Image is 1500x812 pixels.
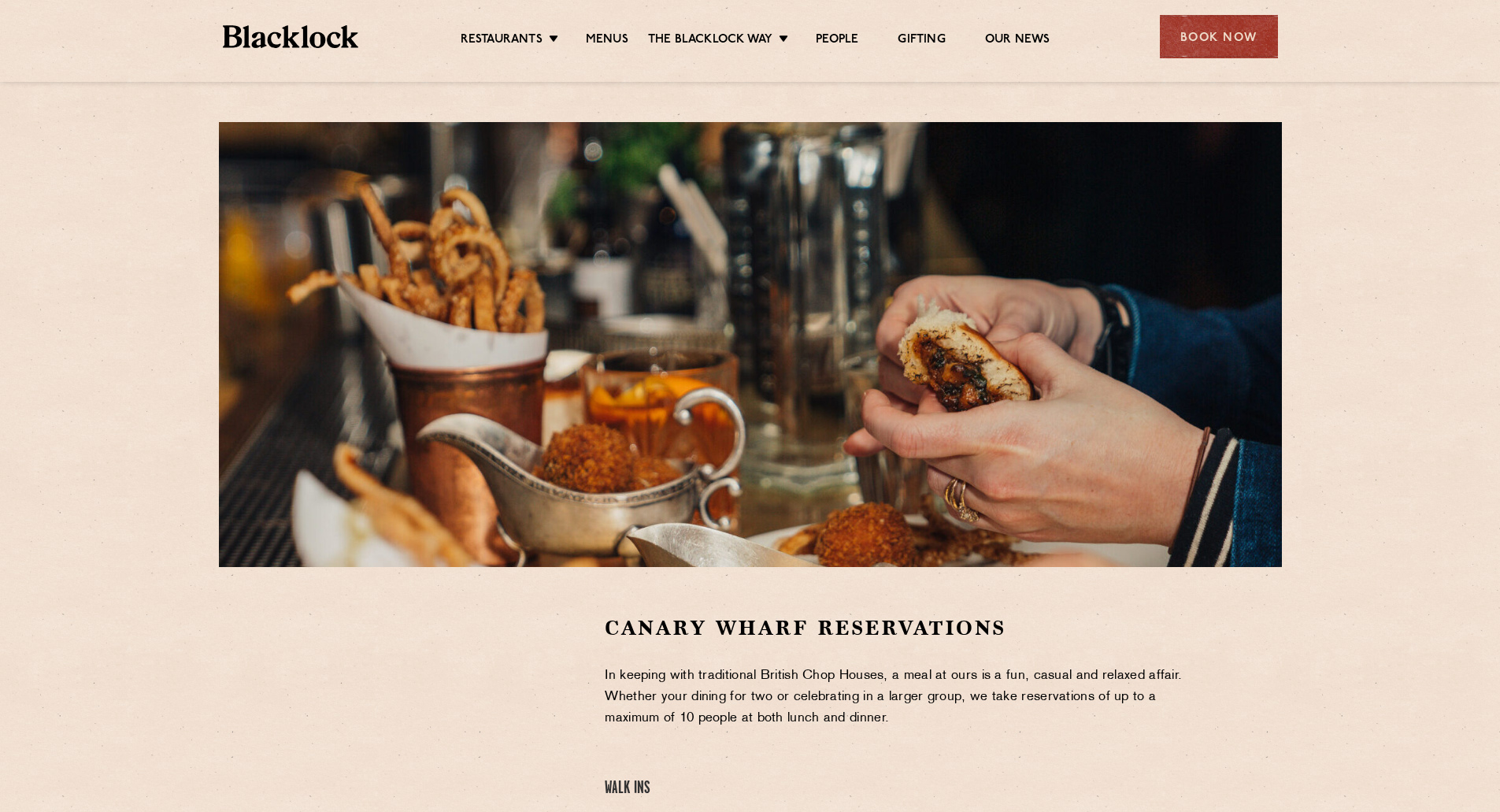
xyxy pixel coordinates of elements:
div: Book Now [1160,15,1278,58]
a: Restaurants [461,32,543,50]
p: In keeping with traditional British Chop Houses, a meal at ours is a fun, casual and relaxed affa... [605,666,1209,729]
a: Gifting [898,32,945,50]
h4: Walk Ins [605,778,1209,799]
a: People [816,32,858,50]
a: The Blacklock Way [648,32,772,50]
h2: Canary Wharf Reservations [605,614,1209,642]
a: Menus [586,32,628,50]
a: Our News [985,32,1050,50]
img: BL_Textured_Logo-footer-cropped.svg [223,25,359,48]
